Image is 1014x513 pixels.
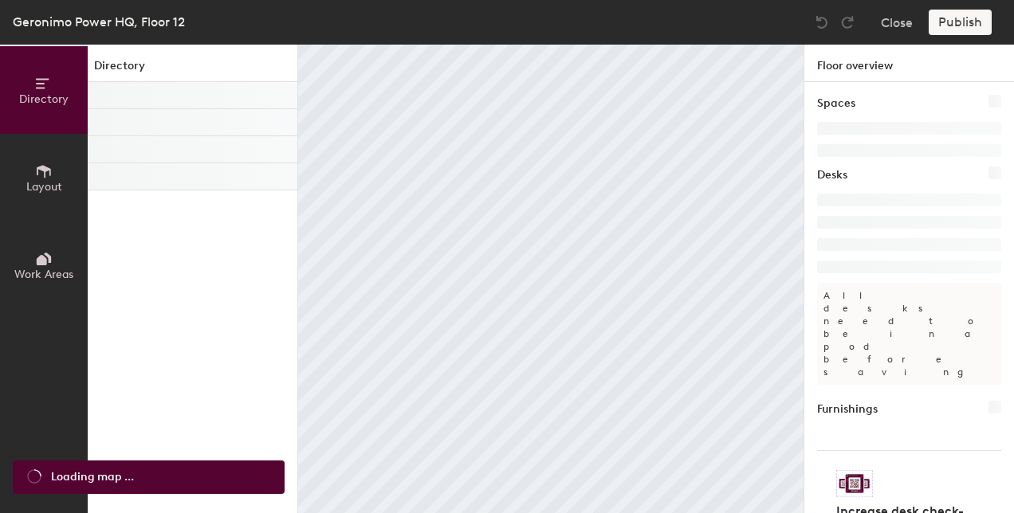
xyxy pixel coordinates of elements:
[14,268,73,281] span: Work Areas
[817,283,1001,385] p: All desks need to be in a pod before saving
[804,45,1014,82] h1: Floor overview
[881,10,913,35] button: Close
[26,180,62,194] span: Layout
[817,401,878,418] h1: Furnishings
[51,468,134,486] span: Loading map ...
[817,166,847,184] h1: Desks
[814,14,830,30] img: Undo
[19,92,69,106] span: Directory
[298,45,804,513] canvas: Map
[817,95,855,112] h1: Spaces
[13,12,185,32] div: Geronimo Power HQ, Floor 12
[839,14,855,30] img: Redo
[88,57,297,82] h1: Directory
[836,470,873,497] img: Sticker logo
